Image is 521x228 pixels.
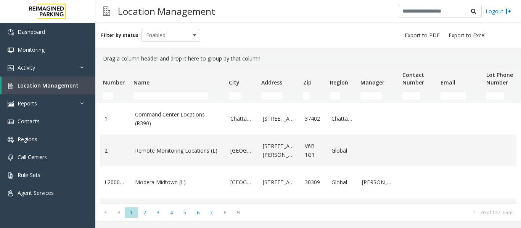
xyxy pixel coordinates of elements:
[178,207,191,218] span: Page 5
[261,79,282,86] span: Address
[305,142,322,159] a: V6B 1G1
[100,51,516,66] div: Drag a column header and drop it here to group by that column
[165,207,178,218] span: Page 4
[103,92,113,100] input: Number Filter
[449,32,486,39] span: Export to Excel
[8,172,14,179] img: 'icon'
[232,207,245,218] span: Go to the last page
[130,89,226,103] td: Name Filter
[95,66,521,204] div: Data table
[233,209,243,215] span: Go to the last page
[405,32,440,39] span: Export to PDF
[18,82,79,89] span: Location Management
[261,92,283,100] input: Address Filter
[133,79,150,86] span: Name
[230,147,254,155] a: [GEOGRAPHIC_DATA]
[8,101,14,107] img: 'icon'
[486,7,511,15] a: Logout
[263,115,296,123] a: [STREET_ADDRESS]
[331,115,353,123] a: Chattanooga
[103,79,125,86] span: Number
[114,2,219,21] h3: Location Management
[305,115,322,123] a: 37402
[357,89,399,103] td: Manager Filter
[437,89,483,103] td: Email Filter
[218,207,232,218] span: Go to the next page
[135,147,221,155] a: Remote Monitoring Locations (L)
[226,89,258,103] td: City Filter
[8,29,14,35] img: 'icon'
[8,137,14,143] img: 'icon'
[18,153,47,161] span: Call Centers
[330,79,348,86] span: Region
[230,178,254,187] a: [GEOGRAPHIC_DATA]
[135,110,221,128] a: Command Center Locations (R390)
[8,155,14,161] img: 'icon'
[258,89,300,103] td: Address Filter
[220,209,230,215] span: Go to the next page
[18,189,54,196] span: Agent Services
[303,92,309,100] input: Zip Filter
[18,136,37,143] span: Regions
[105,147,126,155] a: 2
[360,92,382,100] input: Manager Filter
[135,178,221,187] a: Modera Midtown (L)
[362,178,395,187] a: [PERSON_NAME]
[263,178,296,187] a: [STREET_ADDRESS]
[18,46,45,53] span: Monitoring
[402,71,424,86] span: Contact Number
[18,64,35,71] span: Activity
[151,207,165,218] span: Page 3
[486,71,513,86] span: Lot Phone Number
[486,92,504,100] input: Lot Phone Number Filter
[191,207,205,218] span: Page 6
[327,89,357,103] td: Region Filter
[18,28,45,35] span: Dashboard
[300,89,327,103] td: Zip Filter
[142,29,188,41] span: Enabled
[505,7,511,15] img: logout
[2,77,95,94] a: Location Management
[305,178,322,187] a: 30309
[360,79,384,86] span: Manager
[18,100,37,107] span: Reports
[330,92,340,100] input: Region Filter
[8,47,14,53] img: 'icon'
[402,92,420,100] input: Contact Number Filter
[205,207,218,218] span: Page 7
[18,171,40,179] span: Rule Sets
[441,92,466,100] input: Email Filter
[445,30,489,41] button: Export to Excel
[249,209,513,216] kendo-pager-info: 1 - 20 of 127 items
[8,65,14,71] img: 'icon'
[263,142,296,159] a: [STREET_ADDRESS][PERSON_NAME]
[331,147,353,155] a: Global
[101,32,138,39] label: Filter by status
[125,207,138,218] span: Page 1
[103,2,110,21] img: pageIcon
[230,115,254,123] a: Chattanooga
[303,79,312,86] span: Zip
[138,207,151,218] span: Page 2
[133,92,208,100] input: Name Filter
[402,30,443,41] button: Export to PDF
[8,83,14,89] img: 'icon'
[331,178,353,187] a: Global
[229,92,241,100] input: City Filter
[105,115,126,123] a: 1
[441,79,455,86] span: Email
[105,178,126,187] a: L20000500
[18,118,40,125] span: Contacts
[229,79,240,86] span: City
[8,190,14,196] img: 'icon'
[399,89,437,103] td: Contact Number Filter
[100,89,130,103] td: Number Filter
[8,119,14,125] img: 'icon'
